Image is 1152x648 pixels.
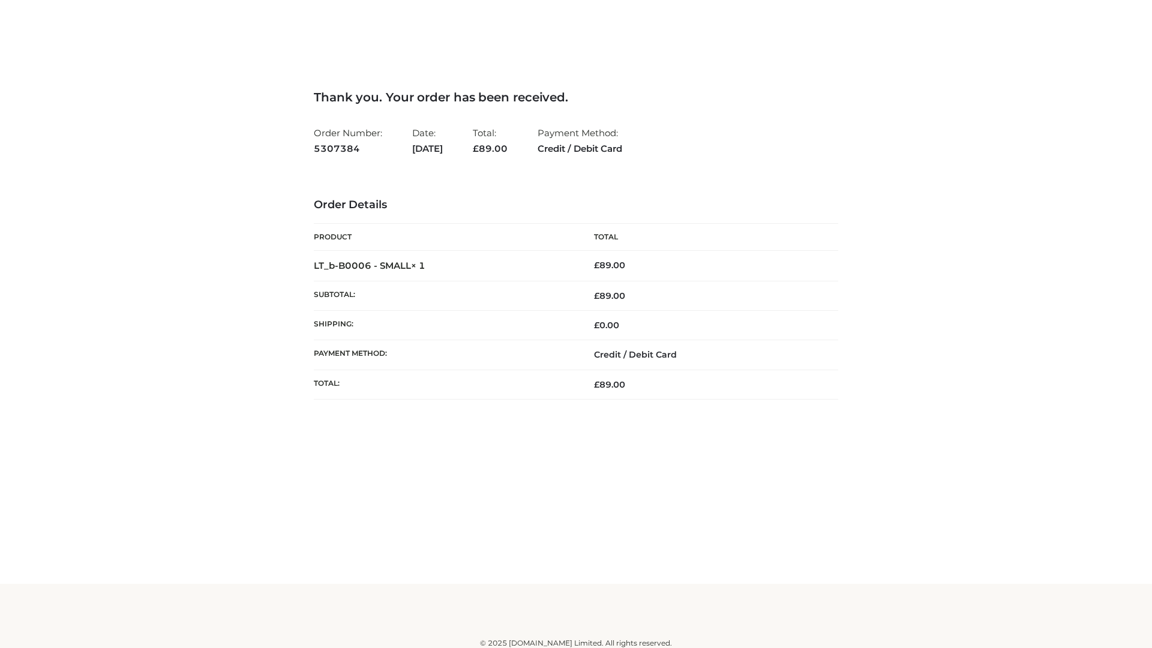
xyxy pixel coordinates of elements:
strong: × 1 [411,260,425,271]
th: Total: [314,370,576,399]
th: Total [576,224,838,251]
span: 89.00 [594,290,625,301]
th: Product [314,224,576,251]
li: Date: [412,122,443,159]
span: 89.00 [594,379,625,390]
strong: LT_b-B0006 - SMALL [314,260,425,271]
h3: Order Details [314,199,838,212]
bdi: 89.00 [594,260,625,271]
th: Subtotal: [314,281,576,310]
span: 89.00 [473,143,508,154]
bdi: 0.00 [594,320,619,331]
span: £ [473,143,479,154]
span: £ [594,260,599,271]
th: Shipping: [314,311,576,340]
li: Payment Method: [538,122,622,159]
li: Order Number: [314,122,382,159]
h3: Thank you. Your order has been received. [314,90,838,104]
span: £ [594,320,599,331]
strong: Credit / Debit Card [538,141,622,157]
td: Credit / Debit Card [576,340,838,370]
th: Payment method: [314,340,576,370]
span: £ [594,290,599,301]
span: £ [594,379,599,390]
li: Total: [473,122,508,159]
strong: [DATE] [412,141,443,157]
strong: 5307384 [314,141,382,157]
